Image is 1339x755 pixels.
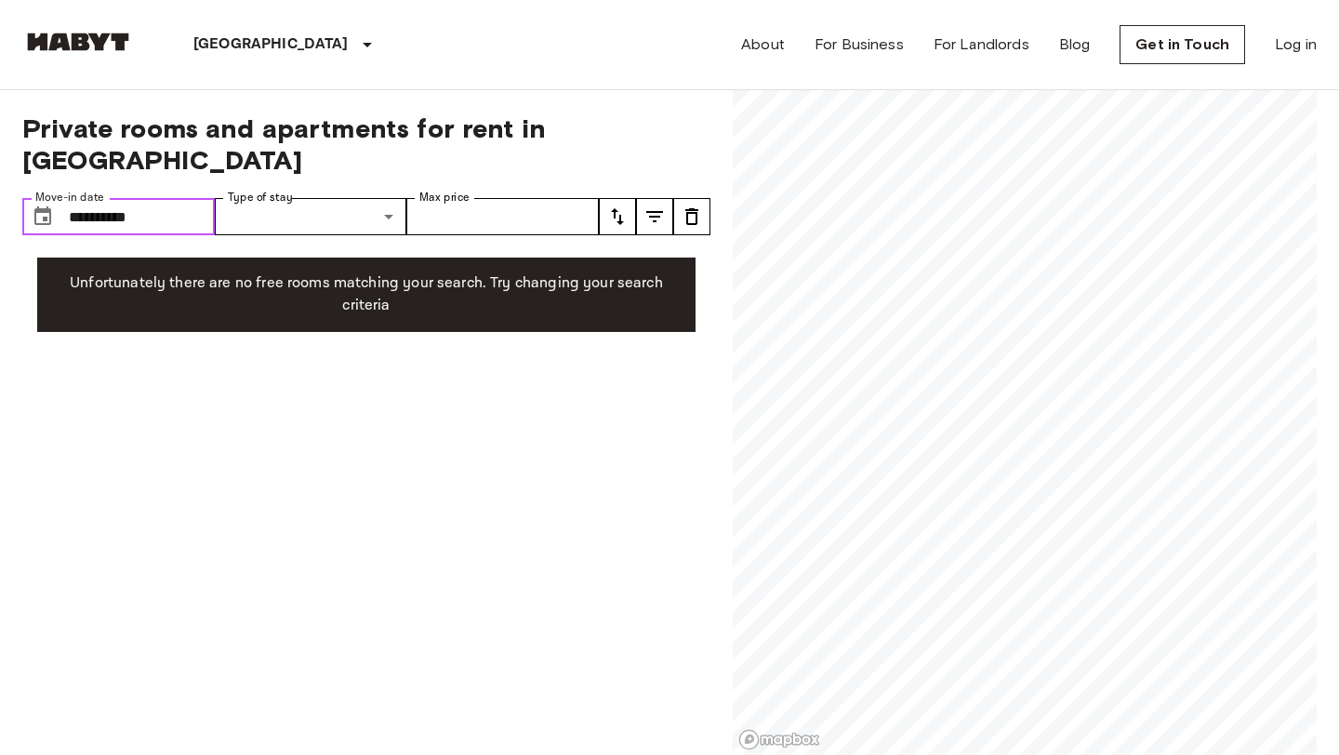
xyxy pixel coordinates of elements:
a: Log in [1275,33,1317,56]
p: Unfortunately there are no free rooms matching your search. Try changing your search criteria [52,272,681,317]
span: Private rooms and apartments for rent in [GEOGRAPHIC_DATA] [22,113,710,176]
label: Type of stay [228,190,293,205]
p: [GEOGRAPHIC_DATA] [193,33,349,56]
button: tune [599,198,636,235]
label: Move-in date [35,190,104,205]
button: Choose date, selected date is 20 Aug 2025 [24,198,61,235]
a: For Landlords [934,33,1029,56]
a: Blog [1059,33,1091,56]
a: Get in Touch [1120,25,1245,64]
a: For Business [815,33,904,56]
a: About [741,33,785,56]
a: Mapbox logo [738,729,820,750]
img: Habyt [22,33,134,51]
button: tune [673,198,710,235]
label: Max price [419,190,470,205]
button: tune [636,198,673,235]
